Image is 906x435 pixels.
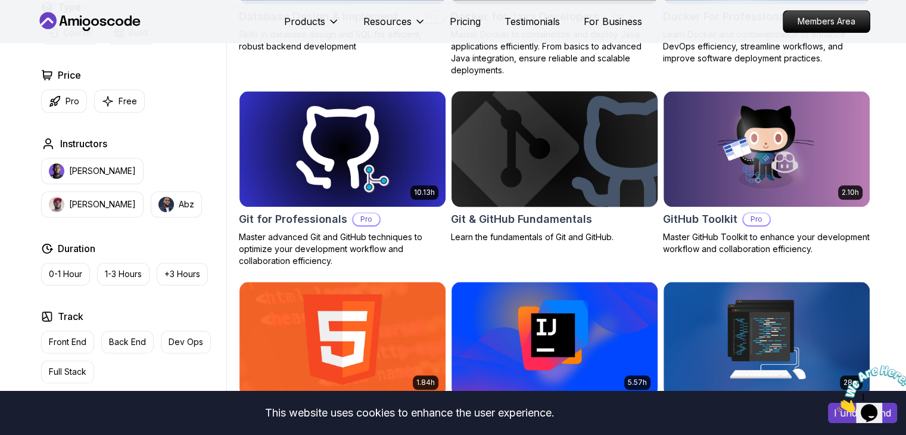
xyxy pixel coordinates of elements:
button: instructor img[PERSON_NAME] [41,191,144,218]
a: Git for Professionals card10.13hGit for ProfessionalsProMaster advanced Git and GitHub techniques... [239,91,446,267]
p: Free [119,95,137,107]
button: Resources [363,14,426,38]
a: Java CLI Build card28mJava CLI BuildProLearn how to build a CLI application with Java. [663,281,870,434]
a: For Business [584,14,642,29]
p: 10.13h [414,188,435,197]
h2: Git for Professionals [239,211,347,228]
p: 0-1 Hour [49,268,82,280]
p: Master GitHub Toolkit to enhance your development workflow and collaboration efficiency. [663,231,870,255]
h2: Price [58,68,81,82]
p: Master Docker to containerize and deploy Java applications efficiently. From basics to advanced J... [451,29,658,76]
div: This website uses cookies to enhance the user experience. [9,400,810,426]
p: Resources [363,14,412,29]
p: Abz [179,198,194,210]
p: Dev Ops [169,336,203,348]
h2: Git & GitHub Fundamentals [451,211,592,228]
p: Master advanced Git and GitHub techniques to optimize your development workflow and collaboration... [239,231,446,267]
p: Back End [109,336,146,348]
p: Learn the fundamentals of Git and GitHub. [451,231,658,243]
button: instructor img[PERSON_NAME] [41,158,144,184]
img: instructor img [158,197,174,212]
p: 1-3 Hours [105,268,142,280]
a: Members Area [783,10,870,33]
h2: Duration [58,241,95,256]
p: 1.84h [416,378,435,387]
img: GitHub Toolkit card [664,91,870,207]
a: Testimonials [505,14,560,29]
img: Java CLI Build card [664,282,870,397]
p: Pro [353,213,379,225]
button: Pro [41,89,87,113]
button: Full Stack [41,361,94,383]
button: Front End [41,331,94,353]
p: Learn Docker and containerization to enhance DevOps efficiency, streamline workflows, and improve... [663,29,870,64]
button: instructor imgAbz [151,191,202,218]
p: [PERSON_NAME] [69,198,136,210]
h2: Instructors [60,136,107,151]
button: Products [284,14,340,38]
button: +3 Hours [157,263,208,285]
iframe: chat widget [832,361,906,417]
button: Dev Ops [161,331,211,353]
img: IntelliJ IDEA Developer Guide card [452,282,658,397]
h2: Track [58,309,83,324]
img: instructor img [49,197,64,212]
p: Products [284,14,325,29]
p: Pro [743,213,770,225]
p: 5.57h [628,378,647,387]
a: Pricing [450,14,481,29]
span: 1 [5,5,10,15]
p: 2.10h [842,188,859,197]
p: Pro [66,95,79,107]
button: 0-1 Hour [41,263,90,285]
p: +3 Hours [164,268,200,280]
h2: GitHub Toolkit [663,211,737,228]
p: Front End [49,336,86,348]
img: Git for Professionals card [239,91,446,207]
button: Free [94,89,145,113]
a: Git & GitHub Fundamentals cardGit & GitHub FundamentalsLearn the fundamentals of Git and GitHub. [451,91,658,243]
button: 1-3 Hours [97,263,150,285]
button: Accept cookies [828,403,897,423]
button: Back End [101,331,154,353]
img: instructor img [49,163,64,179]
p: Members Area [783,11,870,32]
p: [PERSON_NAME] [69,165,136,177]
img: HTML Essentials card [239,282,446,397]
img: Chat attention grabber [5,5,79,52]
p: Full Stack [49,366,86,378]
img: Git & GitHub Fundamentals card [446,88,662,209]
a: GitHub Toolkit card2.10hGitHub ToolkitProMaster GitHub Toolkit to enhance your development workfl... [663,91,870,255]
